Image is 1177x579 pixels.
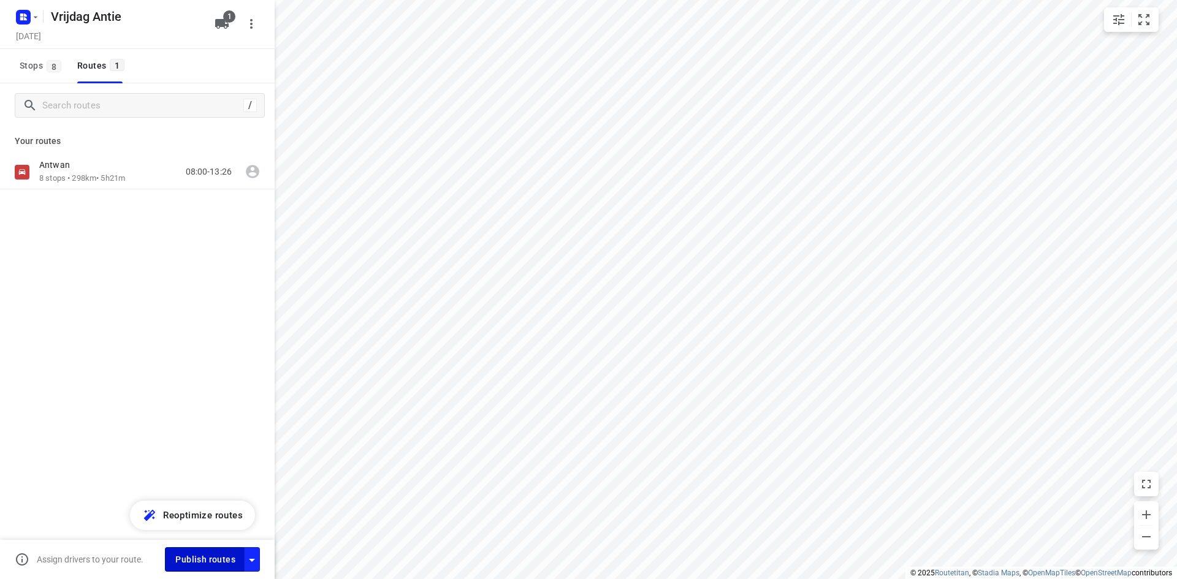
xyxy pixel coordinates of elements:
div: / [243,99,257,112]
li: © 2025 , © , © © contributors [910,569,1172,577]
p: Your routes [15,135,260,148]
button: Fit zoom [1132,7,1156,32]
button: Publish routes [165,547,245,571]
div: Routes [77,58,128,74]
p: Antwan [39,159,77,170]
a: OpenMapTiles [1028,569,1075,577]
span: Publish routes [175,552,235,567]
a: Stadia Maps [978,569,1019,577]
span: 1 [110,59,124,71]
span: Stops [20,58,65,74]
p: 8 stops • 298km • 5h21m [39,173,125,184]
button: Reoptimize routes [130,501,255,530]
span: Reoptimize routes [163,507,243,523]
span: Assign driver [240,159,265,184]
p: 08:00-13:26 [186,165,232,178]
button: More [239,12,264,36]
h5: Rename [46,7,205,26]
a: Routetitan [935,569,969,577]
p: Assign drivers to your route. [37,554,143,564]
button: 1 [210,12,234,36]
div: Driver app settings [245,551,259,567]
span: 8 [47,60,61,72]
button: Map settings [1107,7,1131,32]
span: 1 [223,10,235,23]
h5: Project date [11,29,46,43]
a: OpenStreetMap [1081,569,1132,577]
input: Search routes [42,96,243,115]
div: small contained button group [1104,7,1159,32]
